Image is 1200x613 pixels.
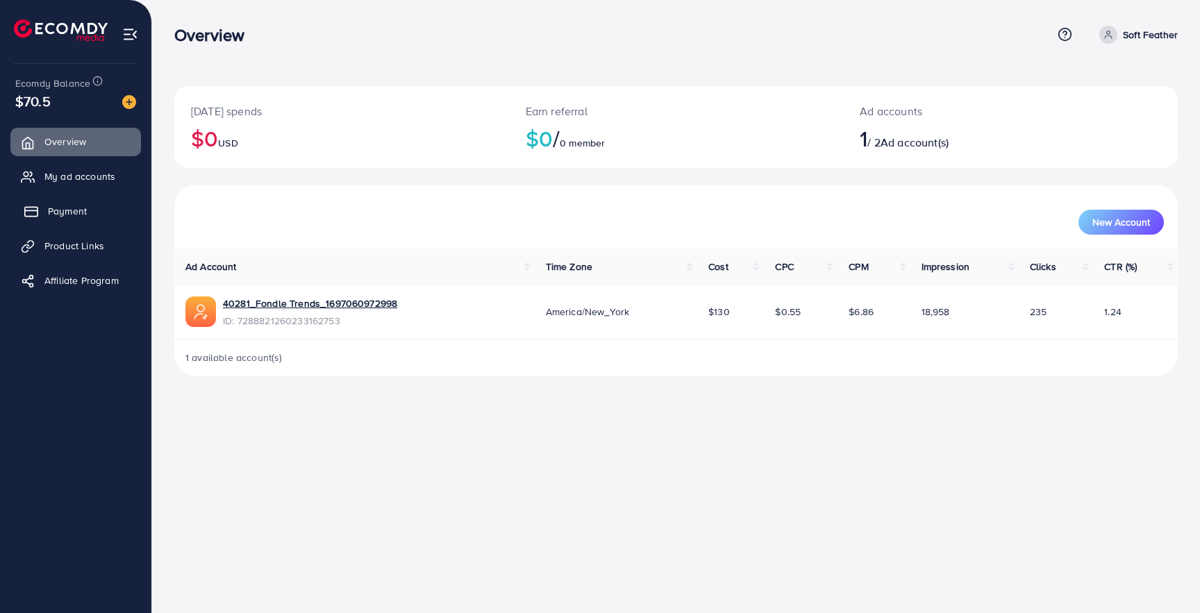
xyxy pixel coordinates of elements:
[860,103,1077,119] p: Ad accounts
[922,260,970,274] span: Impression
[775,260,793,274] span: CPC
[922,305,950,319] span: 18,958
[881,135,949,150] span: Ad account(s)
[1094,26,1178,44] a: Soft Feather
[546,305,630,319] span: America/New_York
[1104,260,1137,274] span: CTR (%)
[122,95,136,109] img: image
[14,19,108,41] img: logo
[15,91,51,111] span: $70.5
[44,169,115,183] span: My ad accounts
[10,128,141,156] a: Overview
[10,162,141,190] a: My ad accounts
[560,136,605,150] span: 0 member
[1092,217,1150,227] span: New Account
[553,122,560,154] span: /
[15,76,90,90] span: Ecomdy Balance
[1104,305,1122,319] span: 1.24
[1030,305,1047,319] span: 235
[185,260,237,274] span: Ad Account
[1123,26,1178,43] p: Soft Feather
[185,351,283,364] span: 1 available account(s)
[122,26,138,42] img: menu
[48,204,87,218] span: Payment
[775,305,801,319] span: $0.55
[44,274,119,287] span: Affiliate Program
[223,296,397,310] a: 40281_Fondle Trends_1697060972998
[223,314,397,328] span: ID: 7288821260233162753
[849,305,874,319] span: $6.86
[860,122,867,154] span: 1
[10,197,141,225] a: Payment
[708,260,728,274] span: Cost
[185,296,216,327] img: ic-ads-acc.e4c84228.svg
[860,125,1077,151] h2: / 2
[174,25,256,45] h3: Overview
[1141,551,1190,603] iframe: Chat
[1030,260,1056,274] span: Clicks
[849,260,868,274] span: CPM
[191,103,492,119] p: [DATE] spends
[10,267,141,294] a: Affiliate Program
[526,103,827,119] p: Earn referral
[708,305,730,319] span: $130
[546,260,592,274] span: Time Zone
[1078,210,1164,235] button: New Account
[10,232,141,260] a: Product Links
[526,125,827,151] h2: $0
[44,239,104,253] span: Product Links
[218,136,237,150] span: USD
[44,135,86,149] span: Overview
[191,125,492,151] h2: $0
